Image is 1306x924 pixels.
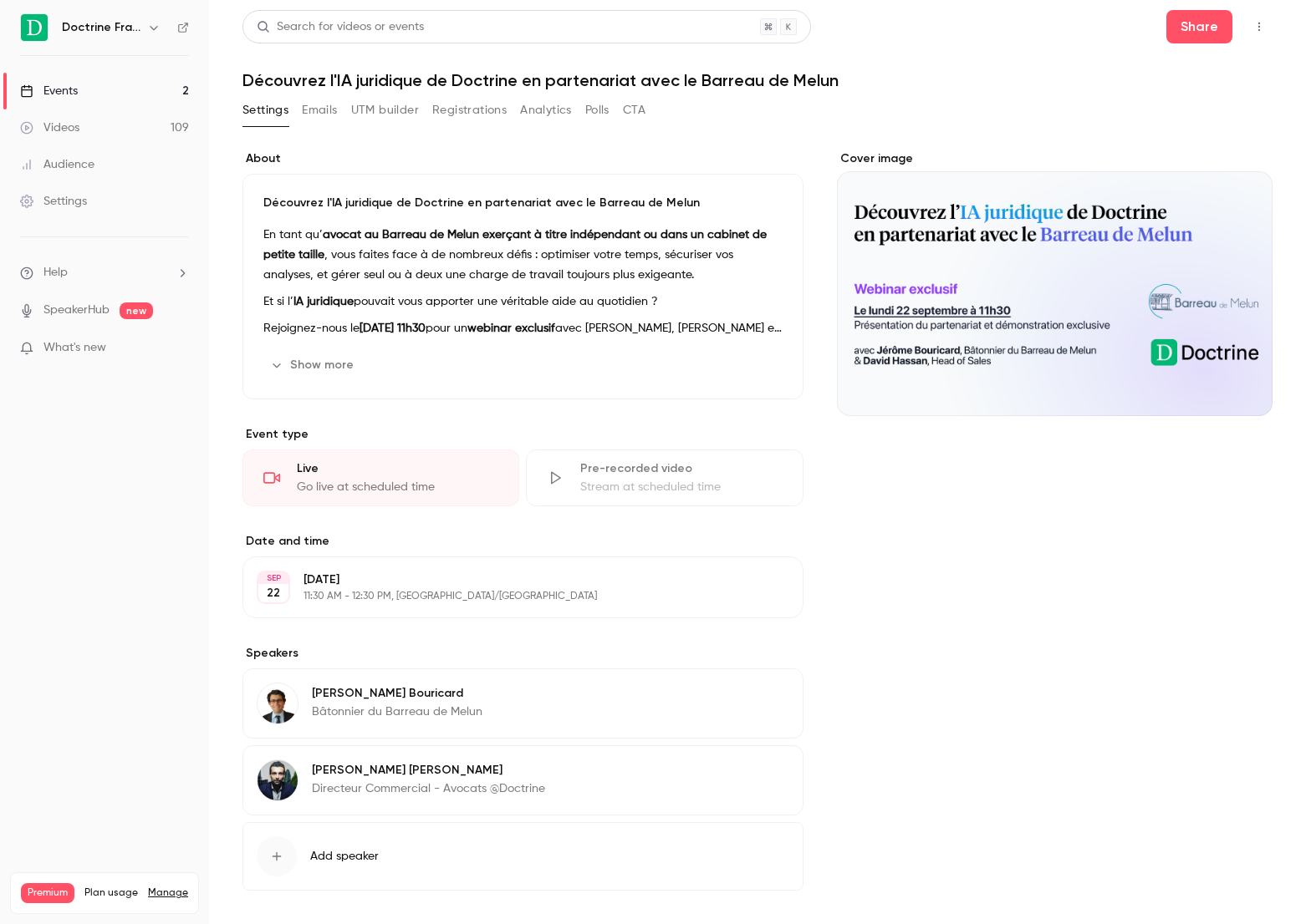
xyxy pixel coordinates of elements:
[242,533,803,550] label: Date and time
[242,97,288,124] button: Settings
[263,318,783,338] p: Rejoignez-nous le pour un avec [PERSON_NAME], [PERSON_NAME] et [PERSON_NAME], head of Sales chez ...
[43,264,68,282] span: Help
[580,460,782,477] div: Pre-recorded video
[84,886,138,900] span: Plan usage
[242,426,803,443] p: Event type
[837,150,1273,416] section: Cover image
[242,668,803,739] div: Jérôme Bouricard[PERSON_NAME] BouricardBâtonnier du Barreau de Melun
[263,292,783,312] p: Et si l’ pouvait vous apporter une véritable aide au quotidien ?
[258,760,298,800] img: David Hassan
[297,479,498,495] div: Go live at scheduled time
[20,156,94,173] div: Audience
[263,352,364,378] button: Show more
[20,264,189,282] li: help-dropdown-opener
[20,83,78,99] div: Events
[585,97,610,124] button: Polls
[304,590,715,603] p: 11:30 AM - 12:30 PM, [GEOGRAPHIC_DATA]/[GEOGRAPHIC_DATA]
[242,150,803,167] label: About
[242,822,803,891] button: Add speaker
[312,762,545,779] p: [PERSON_NAME] [PERSON_NAME]
[20,119,79,136] div: Videos
[120,302,153,319] span: new
[43,339,106,357] span: What's new
[43,302,110,319] a: SpeakerHub
[304,571,715,588] p: [DATE]
[242,645,803,662] label: Speakers
[258,572,288,584] div: SEP
[257,18,424,36] div: Search for videos or events
[310,848,379,865] span: Add speaker
[169,341,189,356] iframe: Noticeable Trigger
[351,97,419,124] button: UTM builder
[263,229,767,261] strong: avocat au Barreau de Melun exerçant à titre indépendant ou dans un cabinet de petite taille
[312,780,545,797] p: Directeur Commercial - Avocats @Doctrine
[263,195,783,211] p: Découvrez l'IA juridique de Doctrine en partenariat avec le Barreau de Melun
[242,70,1273,90] h1: Découvrez l'IA juridique de Doctrine en partenariat avec le Barreau de Melun
[293,296,354,307] strong: IA juridique
[520,97,572,124] button: Analytics
[1166,10,1232,43] button: Share
[837,150,1273,167] label: Cover image
[467,322,555,334] strong: webinar exclusif
[267,585,280,602] p: 22
[21,883,74,903] span: Premium
[148,886,188,900] a: Manage
[302,97,337,124] button: Emails
[62,19,140,36] h6: Doctrine France
[312,685,482,702] p: [PERSON_NAME] Bouricard
[297,460,498,477] div: Live
[21,14,48,41] img: Doctrine France
[360,322,426,334] strong: [DATE] 11h30
[242,745,803,815] div: David Hassan[PERSON_NAME] [PERSON_NAME]Directeur Commercial - Avocats @Doctrine
[432,97,507,124] button: Registrations
[20,193,87,210] div: Settings
[580,479,782,495] div: Stream at scheduled time
[242,449,519,506] div: LiveGo live at scheduled time
[526,449,803,506] div: Pre-recorded videoStream at scheduled time
[263,225,783,285] p: En tant qu’ , vous faites face à de nombreux défis : optimiser votre temps, sécuriser vos analyse...
[258,683,298,723] img: Jérôme Bouricard
[623,97,645,124] button: CTA
[312,703,482,720] p: Bâtonnier du Barreau de Melun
